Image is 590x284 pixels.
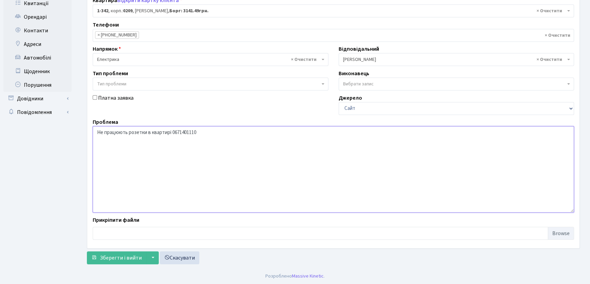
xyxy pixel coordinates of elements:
span: Електрика [93,53,328,66]
span: <b>1-342</b>, корп.: <b>0209</b>, Головко Володимир Михайлович, <b>Борг: 3141.49грн.</b> [93,4,574,17]
a: Скасувати [160,251,199,264]
div: Розроблено . [265,272,325,280]
a: Автомобілі [3,51,72,65]
a: Щоденник [3,65,72,78]
label: Джерело [339,94,362,102]
a: Орендарі [3,10,72,24]
a: Довідники [3,92,72,105]
span: Електрика [97,56,320,63]
b: Борг: 3141.49грн. [169,7,208,14]
a: Massive Kinetic [292,272,324,280]
span: × [97,32,100,38]
label: Платна заявка [98,94,134,102]
a: Контакти [3,24,72,37]
span: Видалити всі елементи [537,7,562,14]
span: Корчун А. А. [343,56,566,63]
label: Тип проблеми [93,69,128,78]
li: (067) 178-18-14 [95,31,139,39]
span: <b>1-342</b>, корп.: <b>0209</b>, Головко Володимир Михайлович, <b>Борг: 3141.49грн.</b> [97,7,565,14]
span: Видалити всі елементи [545,32,570,39]
label: Напрямок [93,45,121,53]
button: Зберегти і вийти [87,251,146,264]
span: Видалити всі елементи [537,56,562,63]
label: Виконавець [339,69,369,78]
label: Телефони [93,21,119,29]
a: Повідомлення [3,105,72,119]
span: Корчун А. А. [339,53,574,66]
label: Прикріпити файли [93,216,139,224]
b: 1-342 [97,7,108,14]
a: Порушення [3,78,72,92]
textarea: Не працюють розетки в квартирі [93,126,574,213]
b: 0209 [123,7,133,14]
label: Проблема [93,118,118,126]
span: Вибрати запис [343,81,374,87]
label: Відповідальний [339,45,379,53]
span: Зберегти і вийти [100,254,142,262]
span: Видалити всі елементи [291,56,316,63]
span: Тип проблеми [97,81,126,87]
a: Адреси [3,37,72,51]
